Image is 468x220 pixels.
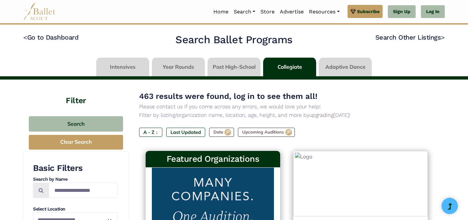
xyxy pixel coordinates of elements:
a: Search Other Listings> [375,33,445,41]
label: A - Z ↓ [139,128,162,137]
img: gem.svg [351,8,356,15]
li: Adaptive Dance [317,58,373,76]
button: Clear Search [29,135,123,150]
h4: Filter [23,80,129,106]
li: Year Rounds [151,58,206,76]
img: Logo [293,151,428,216]
code: < [23,33,27,41]
a: Home [211,5,231,19]
h4: Select Location [33,206,118,212]
a: upgrading [309,112,333,118]
h4: Search by Name [33,176,118,183]
a: Subscribe [348,5,383,18]
h3: Basic Filters [33,163,118,174]
a: Store [258,5,277,19]
a: <Go to Dashboard [23,33,79,41]
h3: Featured Organizations [151,154,275,165]
p: Filter by listing/organization name, location, age, height, and more by [DATE]! [139,111,434,119]
h2: Search Ballet Programs [175,33,292,47]
a: Log In [421,5,445,18]
li: Collegiate [262,58,317,76]
label: Last Updated [166,128,205,137]
code: > [441,33,445,41]
a: Advertise [277,5,306,19]
li: Intensives [95,58,151,76]
a: Search [231,5,258,19]
a: Sign Up [388,5,416,18]
input: Search by names... [49,183,118,198]
span: 463 results were found, log in to see them all! [139,92,317,101]
button: Search [29,116,123,132]
label: Upcoming Auditions [238,128,295,137]
span: Subscribe [357,8,380,15]
label: Date [209,128,234,137]
li: Post High-School [206,58,262,76]
a: Resources [306,5,342,19]
p: Please contact us if you come across any errors, we would love your help! [139,102,434,111]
